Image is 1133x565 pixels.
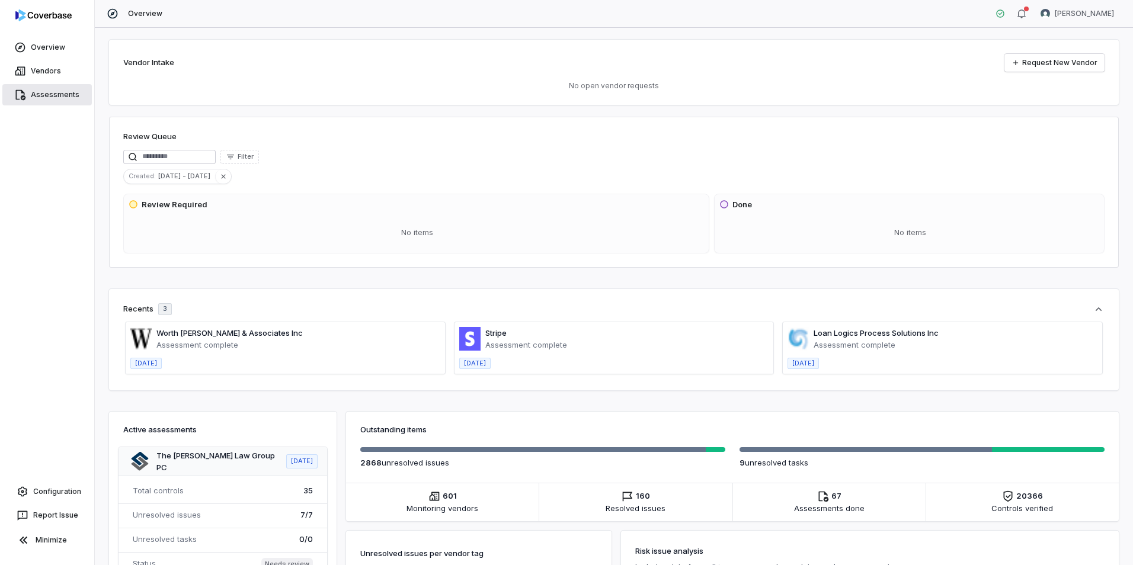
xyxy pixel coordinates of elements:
p: No open vendor requests [123,81,1105,91]
span: 67 [831,490,841,502]
button: Recents3 [123,303,1105,315]
span: 2868 [360,458,382,467]
h2: Vendor Intake [123,57,174,69]
a: Overview [2,37,92,58]
img: Jonathan Lee avatar [1041,9,1050,18]
span: Resolved issues [606,502,665,514]
button: Report Issue [5,505,89,526]
button: Minimize [5,528,89,552]
div: Recents [123,303,172,315]
span: 3 [163,304,167,313]
button: Jonathan Lee avatar[PERSON_NAME] [1033,5,1121,23]
h3: Outstanding items [360,423,1105,435]
a: Stripe [485,328,507,338]
span: Filter [238,152,254,161]
a: Request New Vendor [1004,54,1105,72]
p: Unresolved issues per vendor tag [360,545,484,561]
a: Vendors [2,60,92,82]
span: 20366 [1016,490,1043,502]
span: Overview [128,9,162,18]
a: Assessments [2,84,92,105]
a: Worth [PERSON_NAME] & Associates Inc [156,328,303,338]
a: Loan Logics Process Solutions Inc [814,328,939,338]
span: 9 [740,458,745,467]
h3: Active assessments [123,423,322,435]
span: [DATE] - [DATE] [158,171,215,181]
a: The [PERSON_NAME] Law Group PC [156,451,275,472]
img: logo-D7KZi-bG.svg [15,9,72,21]
span: 160 [636,490,650,502]
p: unresolved task s [740,457,1105,468]
h3: Review Required [142,199,207,211]
span: Controls verified [991,502,1053,514]
span: Monitoring vendors [407,502,478,514]
p: unresolved issue s [360,457,725,468]
h3: Risk issue analysis [635,545,1105,557]
div: No items [719,217,1102,248]
h1: Review Queue [123,131,177,143]
button: Filter [220,150,259,164]
span: Created : [124,171,158,181]
a: Configuration [5,481,89,502]
div: No items [129,217,706,248]
span: 601 [443,490,457,502]
span: [PERSON_NAME] [1055,9,1114,18]
h3: Done [732,199,752,211]
span: Assessments done [794,502,865,514]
